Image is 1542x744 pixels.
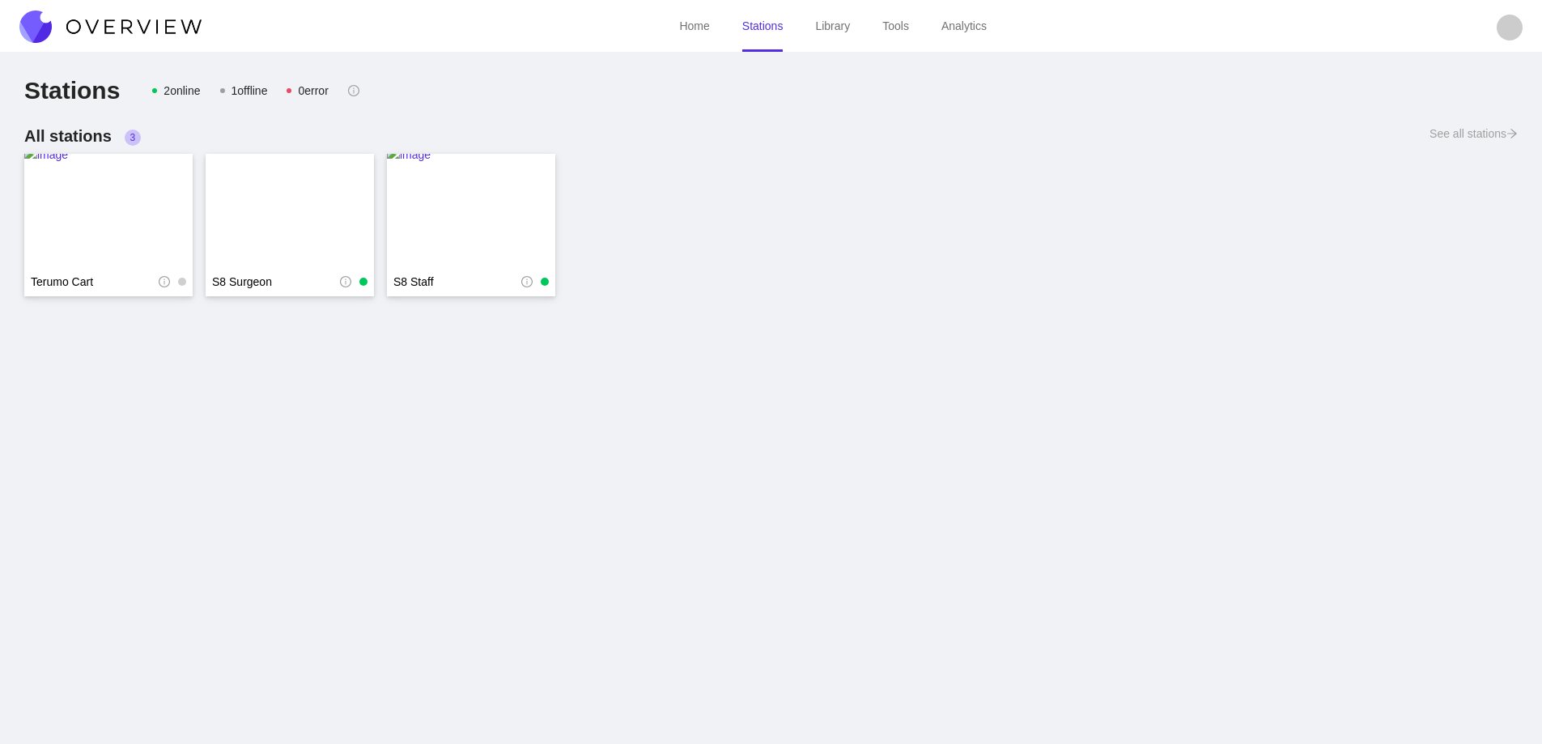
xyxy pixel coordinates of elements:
img: image [387,146,555,275]
a: Tools [882,19,909,32]
div: 1 offline [232,82,268,100]
img: Overview [19,11,202,43]
div: 2 online [164,82,200,100]
a: See all stationsarrow-right [1429,125,1518,154]
a: image [24,154,193,267]
span: info-circle [159,276,170,287]
sup: 3 [125,130,141,146]
a: Stations [742,19,784,32]
h2: Stations [24,76,120,105]
a: Library [815,19,850,32]
span: 3 [130,132,135,143]
a: Home [679,19,709,32]
span: info-circle [340,276,351,287]
div: 0 error [298,82,328,100]
a: image [387,154,555,267]
span: arrow-right [1506,128,1518,139]
a: S8 Surgeon [212,274,340,290]
h3: All stations [24,125,141,147]
a: Terumo Cart [31,274,159,290]
span: info-circle [521,276,533,287]
span: info-circle [348,85,359,96]
a: Analytics [941,19,987,32]
img: image [24,146,193,275]
a: S8 Staff [393,274,521,290]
